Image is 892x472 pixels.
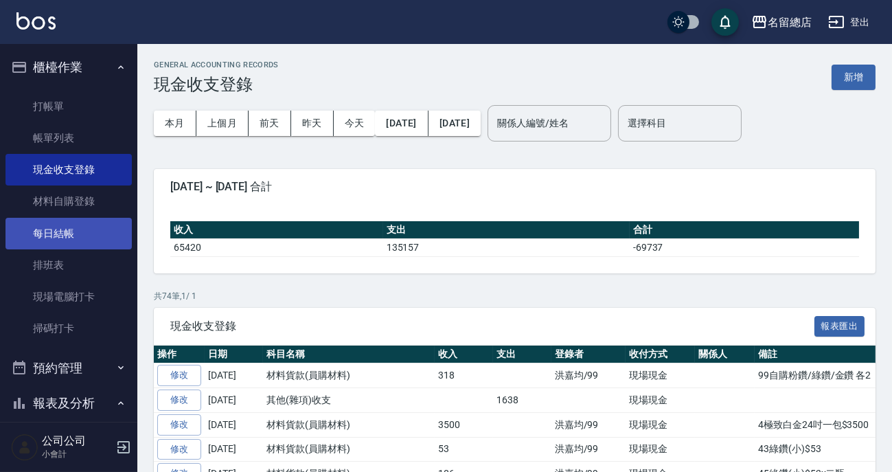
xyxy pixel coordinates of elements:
button: save [711,8,739,36]
a: 材料自購登錄 [5,186,132,217]
td: 53 [435,437,493,462]
a: 修改 [157,390,201,411]
span: 現金收支登錄 [170,319,814,333]
img: Logo [16,12,56,30]
td: 材料貨款(員購材料) [263,412,435,437]
a: 打帳單 [5,91,132,122]
button: 新增 [832,65,876,90]
a: 排班表 [5,249,132,281]
h3: 現金收支登錄 [154,75,279,94]
p: 共 74 筆, 1 / 1 [154,290,876,302]
td: 其他(雜項)收支 [263,388,435,413]
a: 修改 [157,365,201,386]
td: 1638 [493,388,551,413]
th: 操作 [154,346,205,363]
a: 報表匯出 [814,319,865,332]
h5: 公司公司 [42,434,112,448]
td: [DATE] [205,412,263,437]
div: 名留總店 [768,14,812,31]
th: 登錄者 [551,346,626,363]
button: 今天 [334,111,376,136]
th: 收付方式 [626,346,695,363]
td: 65420 [170,238,383,256]
button: 報表匯出 [814,316,865,337]
td: 洪嘉均/99 [551,412,626,437]
a: 掃碼打卡 [5,313,132,344]
button: 報表及分析 [5,385,132,421]
button: 櫃檯作業 [5,49,132,85]
a: 現金收支登錄 [5,154,132,186]
h2: GENERAL ACCOUNTING RECORDS [154,60,279,69]
a: 修改 [157,414,201,436]
td: -69737 [630,238,859,256]
th: 合計 [630,221,859,239]
td: 洪嘉均/99 [551,363,626,388]
button: 預約管理 [5,350,132,386]
td: 洪嘉均/99 [551,437,626,462]
button: 昨天 [291,111,334,136]
button: 上個月 [196,111,249,136]
td: [DATE] [205,437,263,462]
td: 現場現金 [626,437,695,462]
button: 本月 [154,111,196,136]
button: 登出 [823,10,876,35]
td: 現場現金 [626,363,695,388]
img: Person [11,434,38,461]
td: 材料貨款(員購材料) [263,363,435,388]
button: [DATE] [428,111,481,136]
th: 科目名稱 [263,346,435,363]
td: [DATE] [205,388,263,413]
button: [DATE] [375,111,428,136]
a: 新增 [832,70,876,83]
a: 現場電腦打卡 [5,281,132,313]
a: 每日結帳 [5,218,132,249]
th: 關係人 [695,346,755,363]
span: [DATE] ~ [DATE] 合計 [170,180,859,194]
a: 帳單列表 [5,122,132,154]
a: 修改 [157,439,201,460]
th: 收入 [170,221,383,239]
button: 前天 [249,111,291,136]
td: 現場現金 [626,388,695,413]
td: 3500 [435,412,493,437]
button: 名留總店 [746,8,817,36]
td: 135157 [383,238,630,256]
th: 支出 [493,346,551,363]
td: 現場現金 [626,412,695,437]
th: 日期 [205,346,263,363]
td: 材料貨款(員購材料) [263,437,435,462]
p: 小會計 [42,448,112,460]
td: [DATE] [205,363,263,388]
td: 318 [435,363,493,388]
th: 支出 [383,221,630,239]
th: 收入 [435,346,493,363]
